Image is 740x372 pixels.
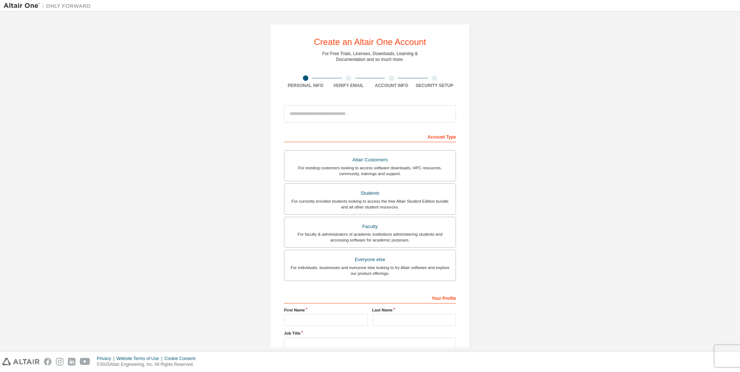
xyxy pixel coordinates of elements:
div: Security Setup [413,83,456,88]
div: Account Type [284,131,456,142]
img: instagram.svg [56,358,63,365]
label: Job Title [284,330,456,336]
div: For currently enrolled students looking to access the free Altair Student Edition bundle and all ... [289,198,451,210]
div: Cookie Consent [164,356,200,361]
div: Privacy [97,356,116,361]
label: Last Name [372,307,456,313]
div: Your Profile [284,292,456,303]
div: Personal Info [284,83,327,88]
div: Verify Email [327,83,370,88]
img: Altair One [4,2,94,9]
img: linkedin.svg [68,358,75,365]
div: Students [289,188,451,198]
div: Account Info [370,83,413,88]
div: Website Terms of Use [116,356,164,361]
div: Everyone else [289,255,451,265]
div: Create an Altair One Account [314,38,426,46]
img: facebook.svg [44,358,52,365]
div: Altair Customers [289,155,451,165]
p: © 2025 Altair Engineering, Inc. All Rights Reserved. [97,361,200,368]
div: For individuals, businesses and everyone else looking to try Altair software and explore our prod... [289,265,451,276]
div: For existing customers looking to access software downloads, HPC resources, community, trainings ... [289,165,451,177]
img: altair_logo.svg [2,358,40,365]
div: Faculty [289,222,451,232]
div: For faculty & administrators of academic institutions administering students and accessing softwa... [289,231,451,243]
img: youtube.svg [80,358,90,365]
div: For Free Trials, Licenses, Downloads, Learning & Documentation and so much more. [322,51,418,62]
label: First Name [284,307,368,313]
